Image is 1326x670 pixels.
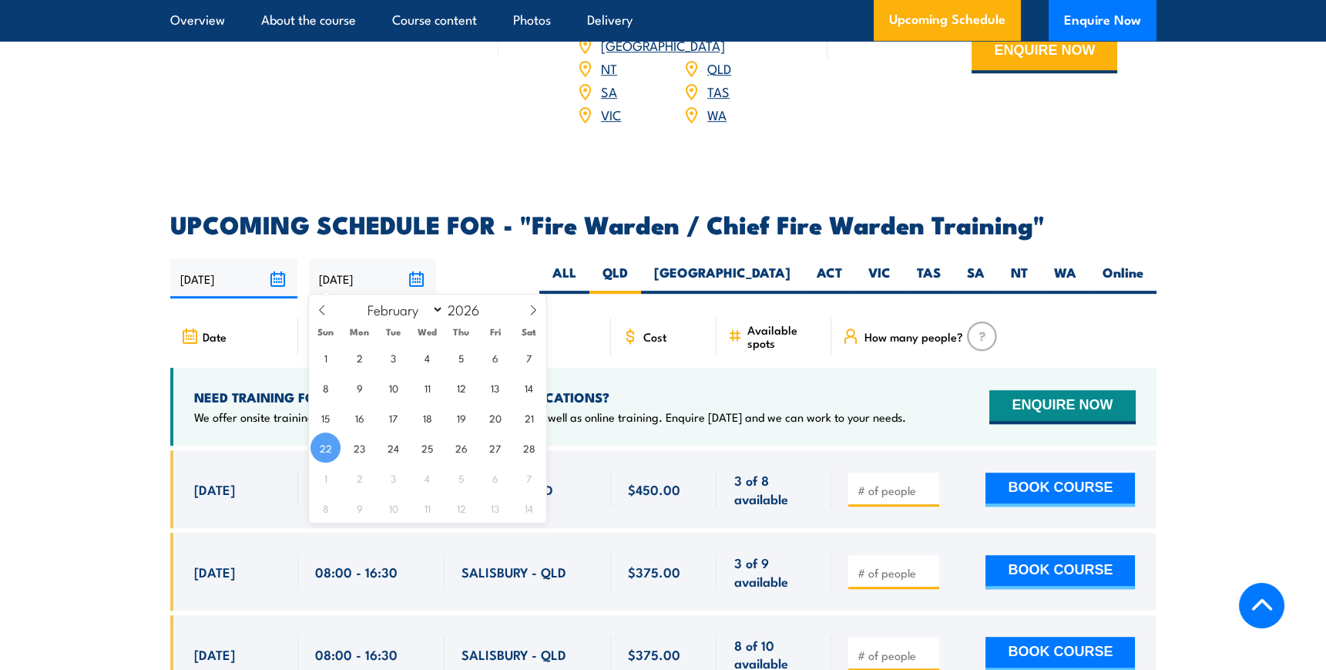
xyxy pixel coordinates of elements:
span: Date [203,330,227,343]
label: WA [1041,264,1089,294]
button: BOOK COURSE [985,473,1135,507]
a: SA [601,82,617,100]
span: $375.00 [628,563,680,581]
span: February 19, 2026 [446,402,476,433]
input: From date [170,259,297,298]
span: February 27, 2026 [480,433,510,463]
button: BOOK COURSE [985,555,1135,589]
span: SALISBURY - QLD [462,645,566,663]
span: February 9, 2026 [344,372,374,402]
a: WA [707,105,727,123]
span: February 2, 2026 [344,342,374,372]
span: February 23, 2026 [344,433,374,463]
span: [DATE] [194,480,235,498]
label: TAS [904,264,954,294]
input: # of people [857,565,934,581]
span: February 26, 2026 [446,433,476,463]
span: March 3, 2026 [378,463,408,493]
button: ENQUIRE NOW [989,390,1135,424]
span: February 1, 2026 [311,342,341,372]
label: VIC [855,264,904,294]
span: 08:00 - 16:30 [315,645,398,663]
span: March 4, 2026 [412,463,442,493]
a: TAS [707,82,730,100]
span: February 7, 2026 [514,342,544,372]
span: March 8, 2026 [311,493,341,523]
span: February 10, 2026 [378,372,408,402]
span: SALISBURY - QLD [462,563,566,581]
span: February 28, 2026 [514,433,544,463]
span: March 7, 2026 [514,463,544,493]
span: February 12, 2026 [446,372,476,402]
span: February 11, 2026 [412,372,442,402]
span: March 14, 2026 [514,493,544,523]
input: # of people [857,483,934,498]
span: February 25, 2026 [412,433,442,463]
label: ALL [539,264,589,294]
label: Online [1089,264,1156,294]
span: Mon [343,327,377,337]
span: March 9, 2026 [344,493,374,523]
span: February 3, 2026 [378,342,408,372]
label: ACT [804,264,855,294]
a: NT [601,59,617,77]
span: Sat [512,327,546,337]
span: [DATE] [194,563,235,581]
span: 3 of 9 available [733,554,814,590]
input: # of people [857,648,934,663]
span: February 8, 2026 [311,372,341,402]
span: Fri [478,327,512,337]
span: February 16, 2026 [344,402,374,433]
span: February 5, 2026 [446,342,476,372]
h2: UPCOMING SCHEDULE FOR - "Fire Warden / Chief Fire Warden Training" [170,213,1156,234]
span: 3 of 8 available [733,471,814,507]
span: February 20, 2026 [480,402,510,433]
input: Year [444,300,495,318]
label: QLD [589,264,641,294]
span: March 10, 2026 [378,493,408,523]
span: February 4, 2026 [412,342,442,372]
a: VIC [601,105,621,123]
span: March 13, 2026 [480,493,510,523]
span: February 17, 2026 [378,402,408,433]
span: Thu [445,327,478,337]
span: March 6, 2026 [480,463,510,493]
span: February 18, 2026 [412,402,442,433]
span: How many people? [864,330,962,343]
p: We offer onsite training, training at our centres, multisite solutions as well as online training... [194,409,906,425]
h4: NEED TRAINING FOR LARGER GROUPS OR MULTIPLE LOCATIONS? [194,389,906,406]
button: ENQUIRE NOW [972,32,1117,73]
a: QLD [707,59,731,77]
span: March 1, 2026 [311,463,341,493]
span: Cost [643,330,666,343]
span: March 11, 2026 [412,493,442,523]
span: March 12, 2026 [446,493,476,523]
span: Wed [411,327,445,337]
label: [GEOGRAPHIC_DATA] [641,264,804,294]
span: February 6, 2026 [480,342,510,372]
label: NT [998,264,1041,294]
span: February 24, 2026 [378,433,408,463]
span: February 13, 2026 [480,372,510,402]
a: [GEOGRAPHIC_DATA] [601,35,725,54]
span: March 5, 2026 [446,463,476,493]
span: [DATE] [194,645,235,663]
span: February 14, 2026 [514,372,544,402]
span: $450.00 [628,480,680,498]
span: Tue [377,327,411,337]
span: $375.00 [628,645,680,663]
span: February 15, 2026 [311,402,341,433]
label: SA [954,264,998,294]
span: March 2, 2026 [344,463,374,493]
span: Available spots [747,323,821,349]
span: Sun [309,327,343,337]
select: Month [360,299,444,319]
span: 08:00 - 16:30 [315,563,398,581]
span: February 21, 2026 [514,402,544,433]
span: February 22, 2026 [311,433,341,463]
input: To date [309,259,436,298]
